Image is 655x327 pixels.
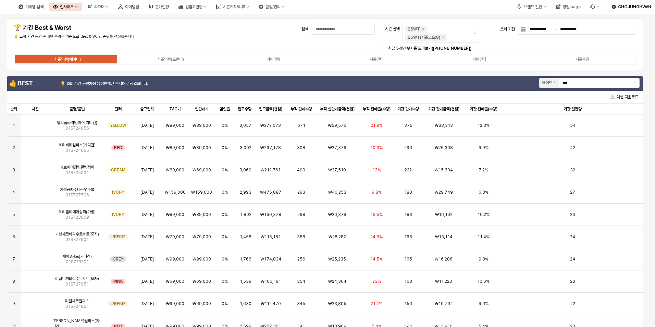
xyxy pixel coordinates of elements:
[140,123,154,128] span: [DATE]
[193,234,211,240] span: ₩79,000
[59,142,96,148] span: 제리베리원피스(가디건)
[32,106,39,112] span: 사진
[222,301,228,306] span: 0%
[471,24,479,43] button: 제안 사항 표시
[586,3,603,11] div: 버그 제보 및 기능 개선 요청
[166,145,184,150] span: ₩89,000
[144,3,173,11] button: 판매현황
[113,256,123,262] span: GREY
[240,279,251,284] span: 1,539
[83,3,113,11] div: 리오더
[9,80,59,87] h4: 👍 BEST
[12,167,15,173] span: 3
[385,26,400,32] span: 시즌 선택
[328,279,346,284] span: ₩24,364
[435,167,453,173] span: ₩15,304
[435,212,453,217] span: ₩16,162
[49,3,82,11] button: 인사이트
[65,298,89,304] span: 리엘체크원피스
[222,145,228,150] span: 0%
[12,301,15,306] span: 9
[472,57,486,62] div: 기획언더
[576,57,589,62] div: 시즌용품
[193,301,211,306] span: ₩69,000
[110,123,126,128] span: YELLOW
[479,167,488,173] span: 7.2%
[370,145,383,150] span: 10.3%
[479,145,489,150] span: 9.9%
[408,34,440,41] div: 25WT(시즌코드:8)
[260,190,281,195] span: ₩475,887
[435,190,453,195] span: ₩29,749
[408,26,420,33] div: 25WT
[114,3,143,11] button: 아이템맵
[140,106,154,112] span: 출고일자
[404,279,412,284] span: 163
[212,3,253,11] button: 시즌기획/리뷰
[12,256,15,262] span: 7
[570,234,575,240] span: 24
[397,106,419,112] span: 기간 판매수량
[193,279,211,284] span: ₩69,000
[442,36,444,39] div: Remove 25WT(시즌코드:8)
[65,281,89,287] span: 01S727951
[185,4,202,9] div: 입출고현황
[12,190,15,195] span: 4
[297,279,305,284] span: 354
[193,256,211,262] span: ₩99,000
[112,190,124,195] span: IVORY
[370,57,383,62] div: 시즌언더
[404,123,412,128] span: 375
[370,212,383,217] span: 16.5%
[435,123,453,128] span: ₩33,313
[140,256,154,262] span: [DATE]
[255,3,289,11] button: 설정/관리
[570,190,575,195] span: 27
[157,57,184,62] div: 시즌의류(토들러)
[10,106,17,112] span: 순위
[570,301,575,306] span: 22
[570,279,575,284] span: 23
[260,145,281,150] span: ₩267,178
[65,304,89,309] span: 01S724051
[13,145,15,150] span: 2
[260,256,281,262] span: ₩174,834
[259,106,282,112] span: 입고금액(천원)
[140,145,154,150] span: [DATE]
[524,4,542,9] div: 브랜드 전환
[193,123,211,128] span: ₩89,000
[140,279,154,284] span: [DATE]
[14,3,48,11] div: 아이템 검색
[238,106,251,112] span: 입고수량
[435,301,453,306] span: ₩10,764
[297,212,305,217] span: 298
[552,3,585,11] button: 영업 page
[140,212,154,217] span: [DATE]
[301,27,308,32] span: 검색
[297,234,305,240] span: 358
[222,56,325,62] label: 기획의류
[111,301,126,306] span: L/BEIGE
[65,125,89,131] span: 01S724056
[166,301,184,306] span: ₩69,000
[65,170,89,175] span: 01S725001
[65,148,89,153] span: 01S724055
[372,167,381,173] span: 13%
[155,4,169,9] div: 판매현황
[193,167,211,173] span: ₩69,000
[328,256,346,262] span: ₩25,235
[112,212,124,217] span: IVORY
[631,78,639,88] button: 제안 사항 표시
[169,106,181,112] span: TAG가
[261,279,281,284] span: ₩106,191
[388,46,471,51] span: 최근 5개년 무시즌 모아보기([PHONE_NUMBER])
[372,190,382,195] span: 9.8%
[513,3,550,11] button: 브랜드 전환
[421,28,424,31] div: Remove 25WT
[477,279,490,284] span: 10.6%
